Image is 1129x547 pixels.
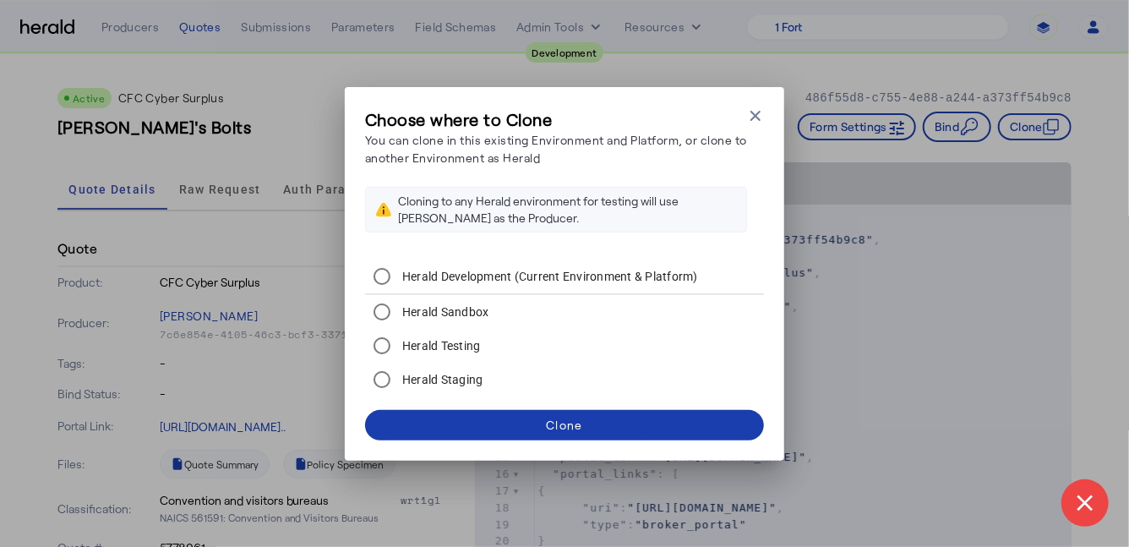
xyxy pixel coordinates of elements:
[399,268,698,285] label: Herald Development (Current Environment & Platform)
[546,416,582,434] div: Clone
[398,193,736,227] div: Cloning to any Herald environment for testing will use [PERSON_NAME] as the Producer.
[365,107,747,131] h3: Choose where to Clone
[365,410,764,440] button: Clone
[365,131,747,167] p: You can clone in this existing Environment and Platform, or clone to another Environment as Herald
[399,304,489,320] label: Herald Sandbox
[399,337,481,354] label: Herald Testing
[399,371,483,388] label: Herald Staging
